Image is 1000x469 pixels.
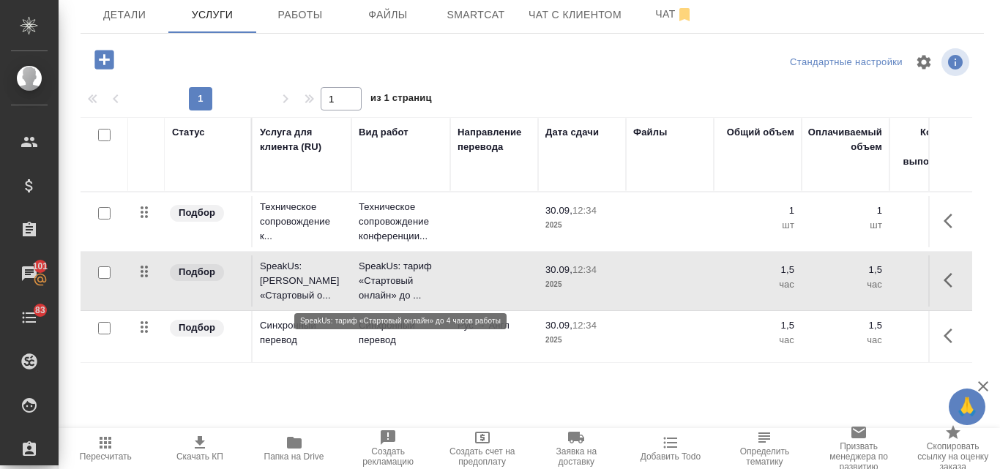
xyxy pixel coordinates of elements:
p: Подбор [179,206,215,220]
p: Подбор [179,265,215,279]
div: Кол-во ед. изм., выполняемое в час [897,125,970,184]
div: Статус [172,125,205,140]
button: Показать кнопки [935,318,970,353]
p: 2025 [545,277,619,292]
button: Пересчитать [59,428,153,469]
button: Определить тематику [717,428,812,469]
span: Скачать КП [176,451,223,462]
span: 83 [26,303,54,318]
span: Работы [265,6,335,24]
span: Настроить таблицу [906,45,941,80]
p: 2025 [545,218,619,233]
p: Рус → Англ [458,318,531,333]
span: Чат [639,5,709,23]
p: Подбор [179,320,215,335]
p: 30.09, [545,320,572,331]
button: Призвать менеджера по развитию [812,428,906,469]
div: Оплачиваемый объем [808,125,882,154]
div: Общий объем [727,125,794,140]
p: Техническое сопровождение конференции... [359,200,443,244]
span: Создать рекламацию [350,446,427,467]
a: 83 [4,299,55,336]
span: Smartcat [441,6,511,24]
p: 1,5 [809,263,882,277]
span: Заявка на доставку [538,446,615,467]
span: Добавить Todo [641,451,701,462]
div: Направление перевода [458,125,531,154]
p: 12:34 [572,320,597,331]
span: Файлы [353,6,423,24]
button: Скачать КП [153,428,247,469]
p: час [809,333,882,348]
p: час [809,277,882,292]
button: Добавить Todo [624,428,718,469]
span: Посмотреть информацию [941,48,972,76]
p: 1,5 [721,263,794,277]
span: 101 [24,259,57,274]
p: SpeakUs: тариф «Стартовый онлайн» до ... [359,259,443,303]
p: 30.09, [545,264,572,275]
div: Вид работ [359,125,408,140]
p: Синхронный перевод [260,318,344,348]
span: из 1 страниц [370,89,432,110]
div: Услуга для клиента (RU) [260,125,344,154]
span: Создать счет на предоплату [444,446,520,467]
span: Чат с клиентом [529,6,622,24]
p: 1 [721,203,794,218]
span: Определить тематику [726,446,803,467]
p: 12:34 [572,264,597,275]
p: час [721,333,794,348]
span: Папка на Drive [264,451,324,462]
button: Создать счет на предоплату [435,428,529,469]
p: 2025 [545,333,619,348]
button: Показать кнопки [935,203,970,239]
p: SpeakUs: [PERSON_NAME] «Стартовый о... [260,259,344,303]
span: Детали [89,6,160,24]
button: 🙏 [949,389,985,425]
p: 1,5 [721,318,794,333]
p: час [721,277,794,292]
p: шт [809,218,882,233]
button: Создать рекламацию [341,428,436,469]
button: Заявка на доставку [529,428,624,469]
p: шт [721,218,794,233]
button: Показать кнопки [935,263,970,298]
p: 1,5 [809,318,882,333]
p: 1 [809,203,882,218]
button: Скопировать ссылку на оценку заказа [906,428,1000,469]
p: Техническое сопровождение к... [260,200,344,244]
div: Файлы [633,125,667,140]
button: Добавить услугу [84,45,124,75]
p: 12:34 [572,205,597,216]
p: 30.09, [545,205,572,216]
span: Пересчитать [80,451,132,462]
a: 101 [4,255,55,292]
div: split button [786,51,906,74]
span: 🙏 [955,391,980,422]
div: Дата сдачи [545,125,599,140]
span: Услуги [177,6,247,24]
button: Папка на Drive [247,428,341,469]
p: Синхронный перевод [359,318,443,348]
